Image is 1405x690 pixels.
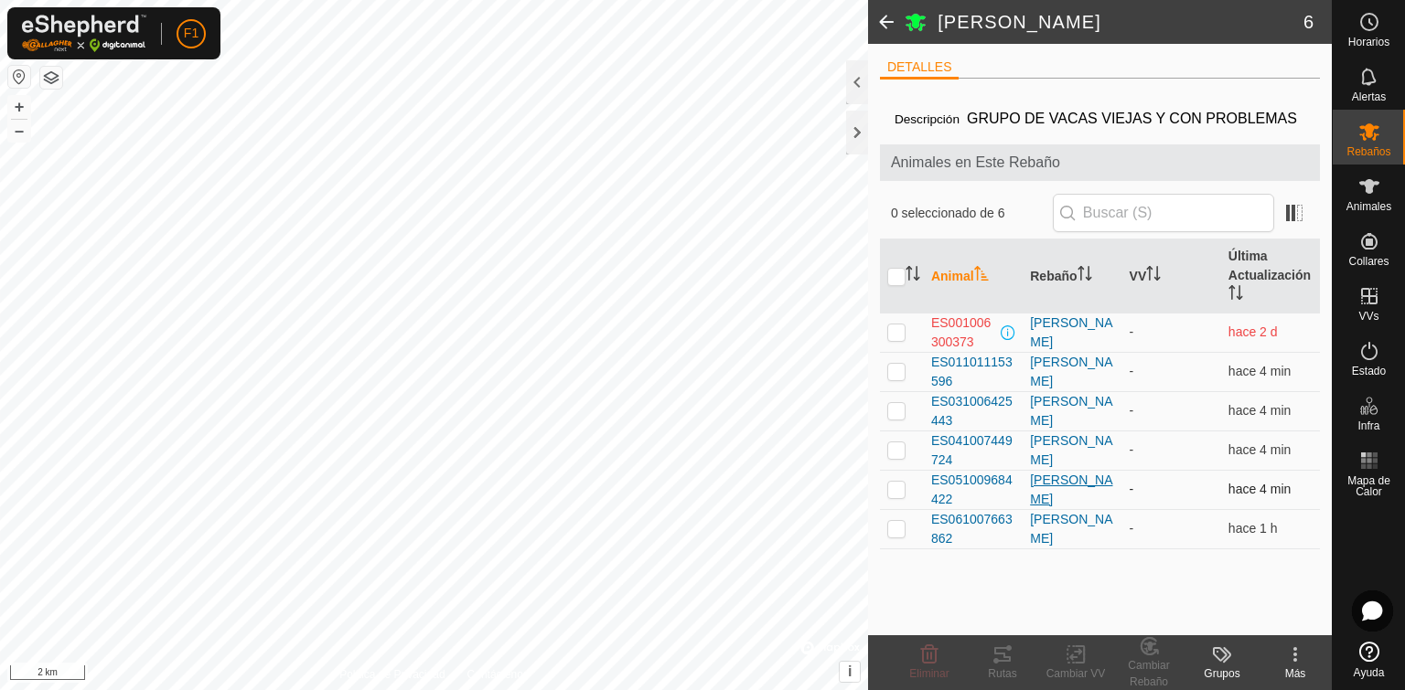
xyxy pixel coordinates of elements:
span: VVs [1358,311,1378,322]
span: Animales [1346,201,1391,212]
div: [PERSON_NAME] [1030,313,1114,352]
app-display-virtual-paddock-transition: - [1130,403,1134,418]
button: Restablecer Mapa [8,66,30,88]
a: Política de Privacidad [339,666,445,683]
div: Más [1259,665,1332,682]
span: 0 seleccionado de 6 [891,204,1053,223]
div: [PERSON_NAME] [1030,353,1114,391]
a: Contáctenos [467,666,529,683]
p-sorticon: Activar para ordenar [974,269,989,283]
span: ES041007449724 [931,431,1015,470]
button: Capas del Mapa [40,67,62,89]
span: ES061007663862 [931,510,1015,548]
th: Última Actualización [1221,239,1320,313]
div: Cambiar VV [1039,665,1112,682]
button: i [840,662,860,682]
p-sorticon: Activar para ordenar [1078,269,1092,283]
span: ES001006300373 [931,313,997,352]
div: [PERSON_NAME] [1030,510,1114,548]
div: Rutas [966,665,1039,682]
span: F1 [184,24,198,43]
span: 20 ago 2025, 12:36 [1228,324,1278,339]
span: ES011011153596 [931,353,1015,391]
span: Collares [1348,256,1389,267]
div: [PERSON_NAME] [1030,392,1114,430]
div: [PERSON_NAME] [1030,431,1114,470]
span: Rebaños [1346,146,1390,157]
app-display-virtual-paddock-transition: - [1130,482,1134,496]
span: Animales en Este Rebaño [891,152,1309,174]
div: Cambiar Rebaño [1112,657,1185,690]
span: 22 ago 2025, 12:36 [1228,364,1291,378]
span: 22 ago 2025, 12:36 [1228,403,1291,418]
span: Eliminar [909,667,949,680]
span: GRUPO DE VACAS VIEJAS Y CON PROBLEMAS [960,103,1304,133]
button: – [8,120,30,142]
button: + [8,96,30,118]
span: 6 [1303,8,1314,36]
div: Grupos [1185,665,1259,682]
span: 22 ago 2025, 12:36 [1228,442,1291,457]
app-display-virtual-paddock-transition: - [1130,442,1134,457]
span: 22 ago 2025, 11:36 [1228,521,1278,536]
th: Rebaño [1023,239,1121,313]
app-display-virtual-paddock-transition: - [1130,324,1134,339]
span: ES051009684422 [931,471,1015,509]
th: Animal [924,239,1023,313]
a: Ayuda [1333,634,1405,685]
h2: [PERSON_NAME] [938,11,1303,33]
span: 22 ago 2025, 12:36 [1228,482,1291,496]
p-sorticon: Activar para ordenar [1146,269,1161,283]
span: Infra [1357,420,1379,431]
li: DETALLES [880,58,960,80]
span: Alertas [1352,91,1386,102]
span: Ayuda [1354,667,1385,678]
input: Buscar (S) [1053,194,1274,232]
span: ES031006425443 [931,392,1015,430]
span: Horarios [1348,37,1389,48]
img: Logo Gallagher [22,15,146,52]
span: Mapa de Calor [1337,475,1400,497]
span: Estado [1352,366,1386,377]
th: VV [1122,239,1221,313]
p-sorticon: Activar para ordenar [906,269,920,283]
div: [PERSON_NAME] [1030,471,1114,509]
label: Descripción [895,112,960,126]
span: i [848,663,852,679]
app-display-virtual-paddock-transition: - [1130,364,1134,378]
p-sorticon: Activar para ordenar [1228,288,1243,303]
app-display-virtual-paddock-transition: - [1130,521,1134,536]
